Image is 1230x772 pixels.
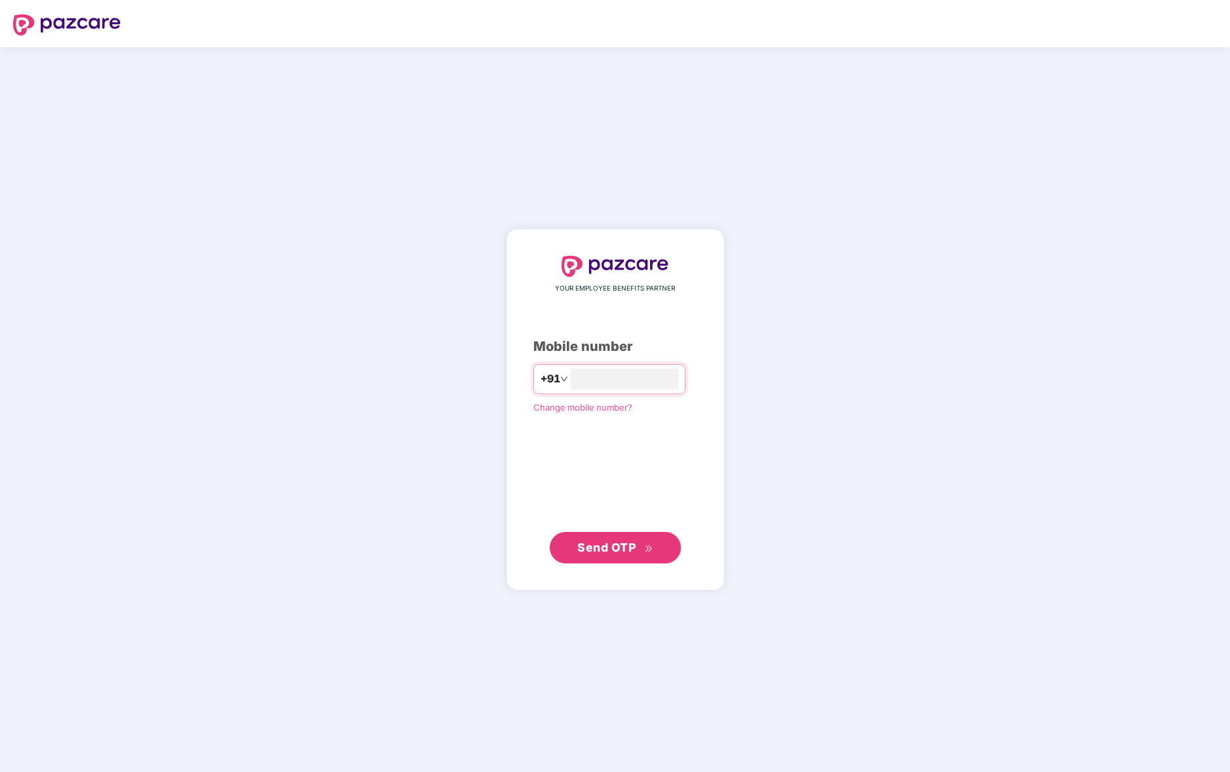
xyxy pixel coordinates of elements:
span: YOUR EMPLOYEE BENEFITS PARTNER [555,283,675,294]
span: down [560,375,568,383]
span: +91 [541,371,560,387]
span: Send OTP [577,540,636,554]
a: Change mobile number? [533,402,632,413]
button: Send OTPdouble-right [550,532,681,563]
img: logo [13,14,121,35]
img: logo [562,256,669,277]
span: double-right [644,544,653,553]
div: Mobile number [533,336,697,357]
